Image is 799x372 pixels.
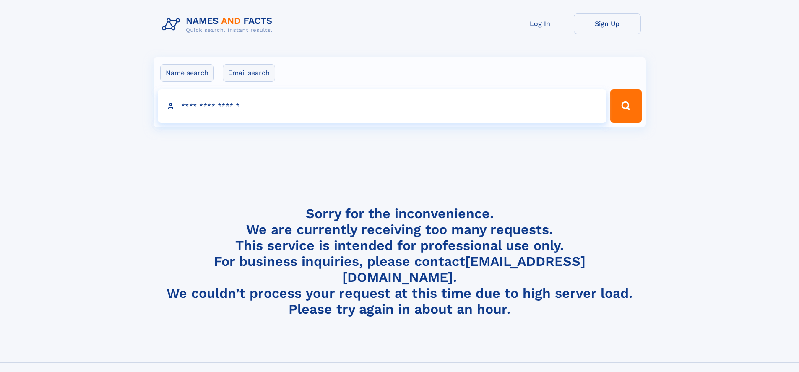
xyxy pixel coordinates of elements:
[159,13,279,36] img: Logo Names and Facts
[610,89,641,123] button: Search Button
[160,64,214,82] label: Name search
[342,253,586,285] a: [EMAIL_ADDRESS][DOMAIN_NAME]
[223,64,275,82] label: Email search
[159,206,641,317] h4: Sorry for the inconvenience. We are currently receiving too many requests. This service is intend...
[158,89,607,123] input: search input
[574,13,641,34] a: Sign Up
[507,13,574,34] a: Log In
